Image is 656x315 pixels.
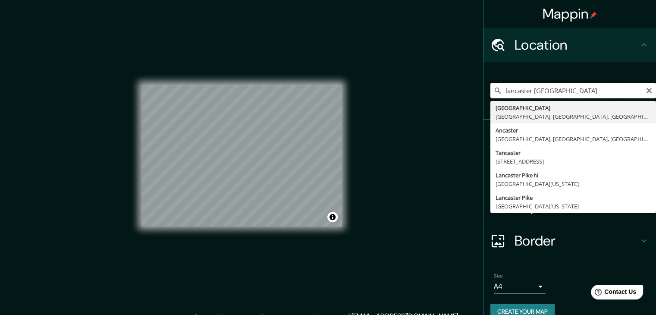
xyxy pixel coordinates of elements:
[496,104,651,112] div: [GEOGRAPHIC_DATA]
[483,189,656,224] div: Layout
[646,86,653,94] button: Clear
[496,157,651,166] div: [STREET_ADDRESS]
[483,120,656,154] div: Pins
[483,154,656,189] div: Style
[483,28,656,62] div: Location
[515,36,639,54] h4: Location
[496,193,651,202] div: Lancaster Pike
[496,135,651,143] div: [GEOGRAPHIC_DATA], [GEOGRAPHIC_DATA], [GEOGRAPHIC_DATA]
[579,281,647,306] iframe: Help widget launcher
[590,12,597,19] img: pin-icon.png
[515,198,639,215] h4: Layout
[494,280,546,293] div: A4
[141,85,342,227] canvas: Map
[327,212,338,222] button: Toggle attribution
[496,202,651,211] div: [GEOGRAPHIC_DATA][US_STATE]
[496,126,651,135] div: Ancaster
[496,180,651,188] div: [GEOGRAPHIC_DATA][US_STATE]
[496,112,651,121] div: [GEOGRAPHIC_DATA], [GEOGRAPHIC_DATA], [GEOGRAPHIC_DATA]
[515,232,639,249] h4: Border
[483,224,656,258] div: Border
[496,171,651,180] div: Lancaster Pike N
[496,148,651,157] div: Tancaster
[494,272,503,280] label: Size
[490,83,656,98] input: Pick your city or area
[543,5,597,22] h4: Mappin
